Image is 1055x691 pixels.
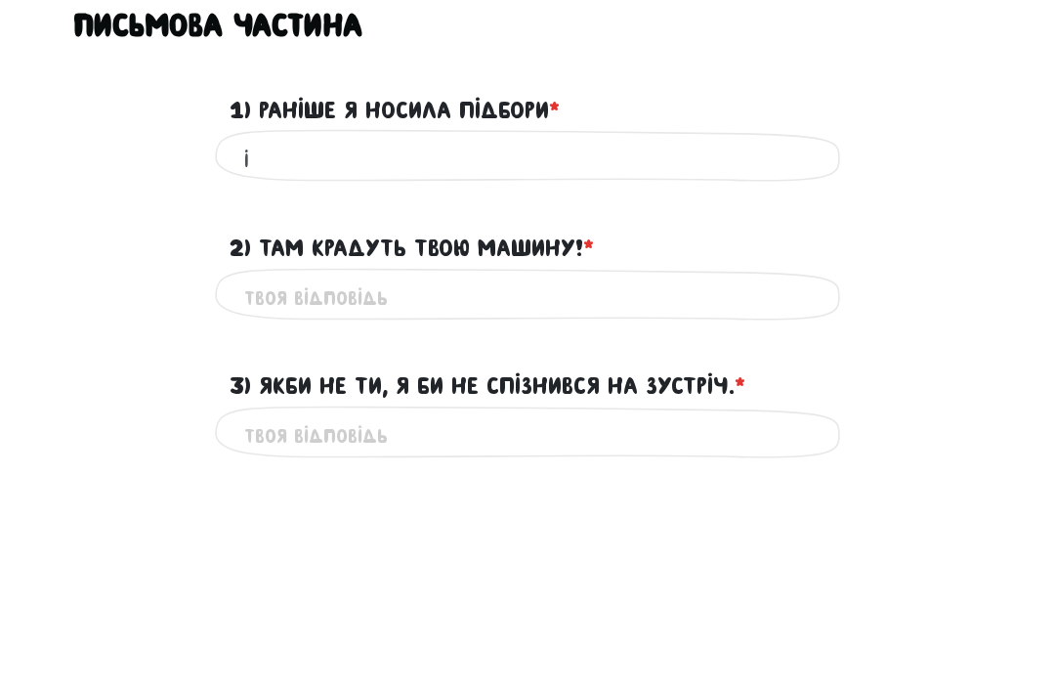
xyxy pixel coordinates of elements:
input: Твоя відповідь [244,482,811,526]
label: 1) Раніше я носила підбори [230,297,560,334]
span: не користуйся перекладачами! [73,72,423,122]
h3: Письмова частина [73,211,362,250]
label: 3) Якби не ти, я би не спізнився на зустріч. [230,573,745,610]
label: 2) Там крадуть твою машину! [230,435,594,472]
input: Твоя відповідь [244,620,811,664]
input: Твоя відповідь [244,343,811,387]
